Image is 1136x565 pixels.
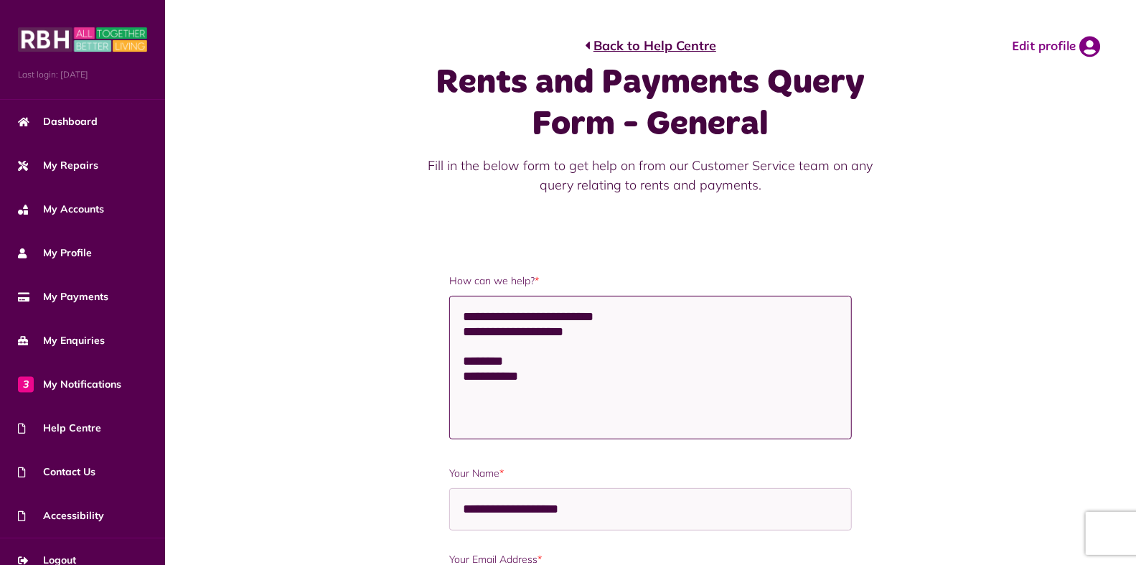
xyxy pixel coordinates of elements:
label: Your Name [449,466,852,481]
span: Accessibility [18,508,104,523]
span: Dashboard [18,114,98,129]
label: How can we help? [449,274,852,289]
a: Back to Help Centre [585,36,716,55]
span: My Payments [18,289,108,304]
span: My Repairs [18,158,98,173]
span: My Profile [18,246,92,261]
span: My Enquiries [18,333,105,348]
span: My Accounts [18,202,104,217]
span: Contact Us [18,464,95,480]
p: Fill in the below form to get help on from our Customer Service team on any query relating to ren... [422,156,879,195]
span: 3 [18,376,34,392]
a: Edit profile [1012,36,1100,57]
h1: Rents and Payments Query Form - General [422,62,879,145]
img: MyRBH [18,25,147,54]
span: My Notifications [18,377,121,392]
span: Help Centre [18,421,101,436]
span: Last login: [DATE] [18,68,147,81]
